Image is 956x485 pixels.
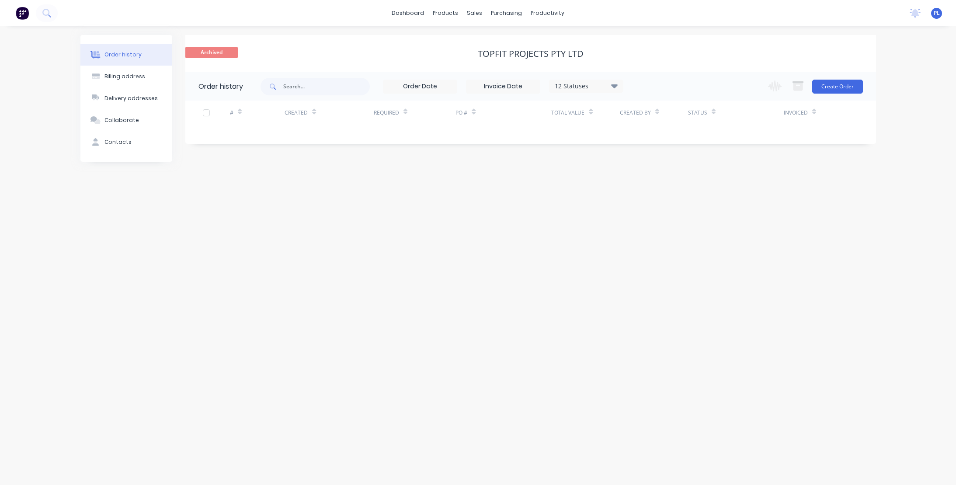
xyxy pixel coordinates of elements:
div: Total Value [551,101,619,125]
div: # [230,101,285,125]
div: products [428,7,462,20]
div: PO # [455,109,467,117]
div: Required [374,109,399,117]
button: Create Order [812,80,863,94]
div: Billing address [104,73,145,80]
button: Billing address [80,66,172,87]
div: Created [285,101,373,125]
div: purchasing [487,7,526,20]
div: # [230,109,233,117]
div: Invoiced [784,109,808,117]
div: productivity [526,7,569,20]
div: Created By [620,101,688,125]
div: sales [462,7,487,20]
span: PL [934,9,940,17]
div: Created [285,109,308,117]
div: Topfit Projects Pty Ltd [478,49,584,59]
button: Contacts [80,131,172,153]
button: Delivery addresses [80,87,172,109]
div: Required [374,101,456,125]
div: Collaborate [104,116,139,124]
div: Status [688,109,707,117]
div: 12 Statuses [549,81,623,91]
input: Invoice Date [466,80,540,93]
img: Factory [16,7,29,20]
div: Contacts [104,138,132,146]
div: Status [688,101,784,125]
div: PO # [455,101,551,125]
div: Order history [104,51,142,59]
div: Delivery addresses [104,94,158,102]
input: Search... [283,78,370,95]
input: Order Date [383,80,457,93]
a: dashboard [387,7,428,20]
button: Collaborate [80,109,172,131]
span: Archived [185,47,238,58]
button: Order history [80,44,172,66]
div: Total Value [551,109,584,117]
div: Order history [198,81,243,92]
div: Invoiced [784,101,838,125]
div: Created By [620,109,651,117]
